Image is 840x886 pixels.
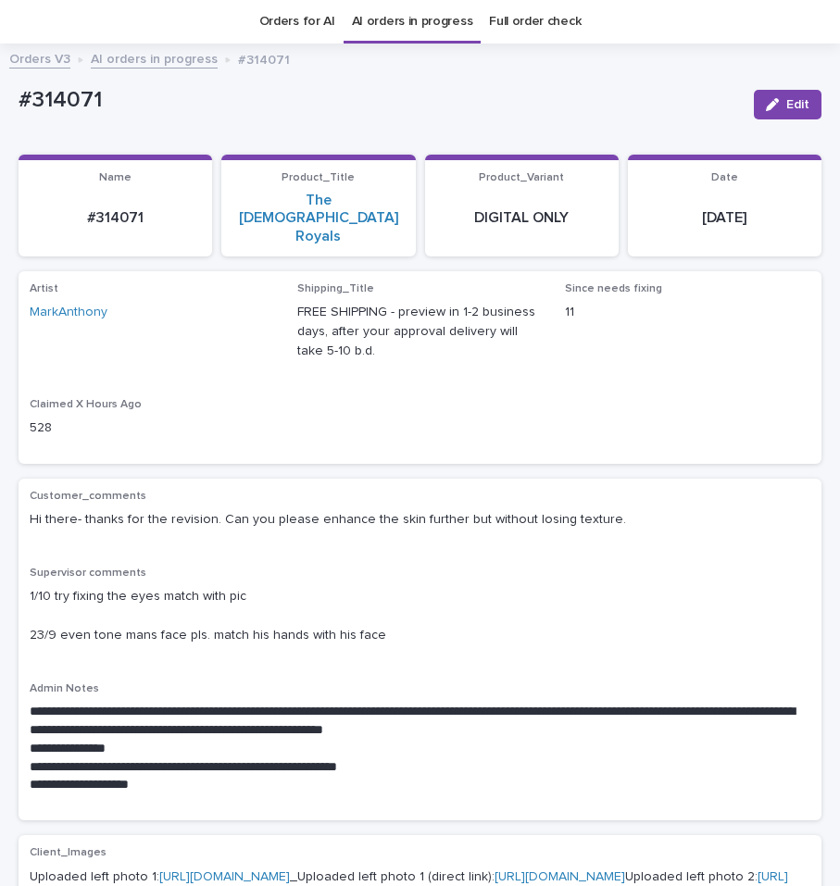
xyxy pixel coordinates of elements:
[159,870,290,883] a: [URL][DOMAIN_NAME]
[297,303,543,360] p: FREE SHIPPING - preview in 1-2 business days, after your approval delivery will take 5-10 b.d.
[30,283,58,294] span: Artist
[30,847,107,858] span: Client_Images
[99,172,132,183] span: Name
[30,568,146,579] span: Supervisor comments
[297,283,374,294] span: Shipping_Title
[91,47,218,69] a: AI orders in progress
[495,870,625,883] a: [URL][DOMAIN_NAME]
[19,87,739,114] p: #314071
[282,172,355,183] span: Product_Title
[711,172,738,183] span: Date
[9,47,70,69] a: Orders V3
[30,491,146,502] span: Customer_comments
[754,90,821,119] button: Edit
[238,48,290,69] p: #314071
[436,209,608,227] p: DIGITAL ONLY
[30,510,810,530] p: Hi there- thanks for the revision. Can you please enhance the skin further but without losing tex...
[786,98,809,111] span: Edit
[565,303,810,322] p: 11
[232,192,404,245] a: The [DEMOGRAPHIC_DATA] Royals
[30,303,107,322] a: MarkAnthony
[30,683,99,694] span: Admin Notes
[565,283,662,294] span: Since needs fixing
[30,209,201,227] p: #314071
[30,399,142,410] span: Claimed X Hours Ago
[639,209,810,227] p: [DATE]
[30,587,810,644] p: 1/10 try fixing the eyes match with pic 23/9 even tone mans face pls. match his hands with his face
[479,172,564,183] span: Product_Variant
[30,418,275,438] p: 528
